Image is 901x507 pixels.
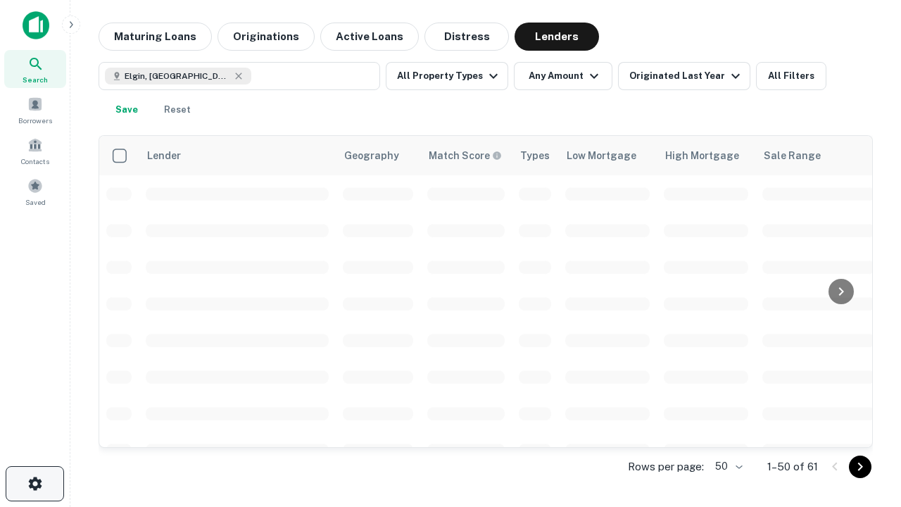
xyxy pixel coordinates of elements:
span: Search [23,74,48,85]
span: Elgin, [GEOGRAPHIC_DATA], [GEOGRAPHIC_DATA] [125,70,230,82]
th: Types [512,136,558,175]
div: Geography [344,147,399,164]
p: 1–50 of 61 [767,458,818,475]
div: Capitalize uses an advanced AI algorithm to match your search with the best lender. The match sco... [429,148,502,163]
img: capitalize-icon.png [23,11,49,39]
a: Contacts [4,132,66,170]
div: Lender [147,147,181,164]
th: Lender [139,136,336,175]
button: Go to next page [849,456,871,478]
span: Contacts [21,156,49,167]
button: Originated Last Year [618,62,750,90]
button: Maturing Loans [99,23,212,51]
th: Low Mortgage [558,136,657,175]
th: Capitalize uses an advanced AI algorithm to match your search with the best lender. The match sco... [420,136,512,175]
div: Sale Range [764,147,821,164]
a: Saved [4,173,66,211]
div: High Mortgage [665,147,739,164]
button: All Filters [756,62,826,90]
span: Borrowers [18,115,52,126]
th: High Mortgage [657,136,755,175]
div: 50 [710,456,745,477]
div: Low Mortgage [567,147,636,164]
span: Saved [25,196,46,208]
a: Search [4,50,66,88]
button: Lenders [515,23,599,51]
button: Any Amount [514,62,612,90]
button: Reset [155,96,200,124]
button: Active Loans [320,23,419,51]
p: Rows per page: [628,458,704,475]
div: Types [520,147,550,164]
th: Sale Range [755,136,882,175]
button: All Property Types [386,62,508,90]
button: Elgin, [GEOGRAPHIC_DATA], [GEOGRAPHIC_DATA] [99,62,380,90]
button: Distress [424,23,509,51]
h6: Match Score [429,148,499,163]
a: Borrowers [4,91,66,129]
th: Geography [336,136,420,175]
div: Originated Last Year [629,68,744,84]
button: Save your search to get updates of matches that match your search criteria. [104,96,149,124]
iframe: Chat Widget [831,394,901,462]
button: Originations [218,23,315,51]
